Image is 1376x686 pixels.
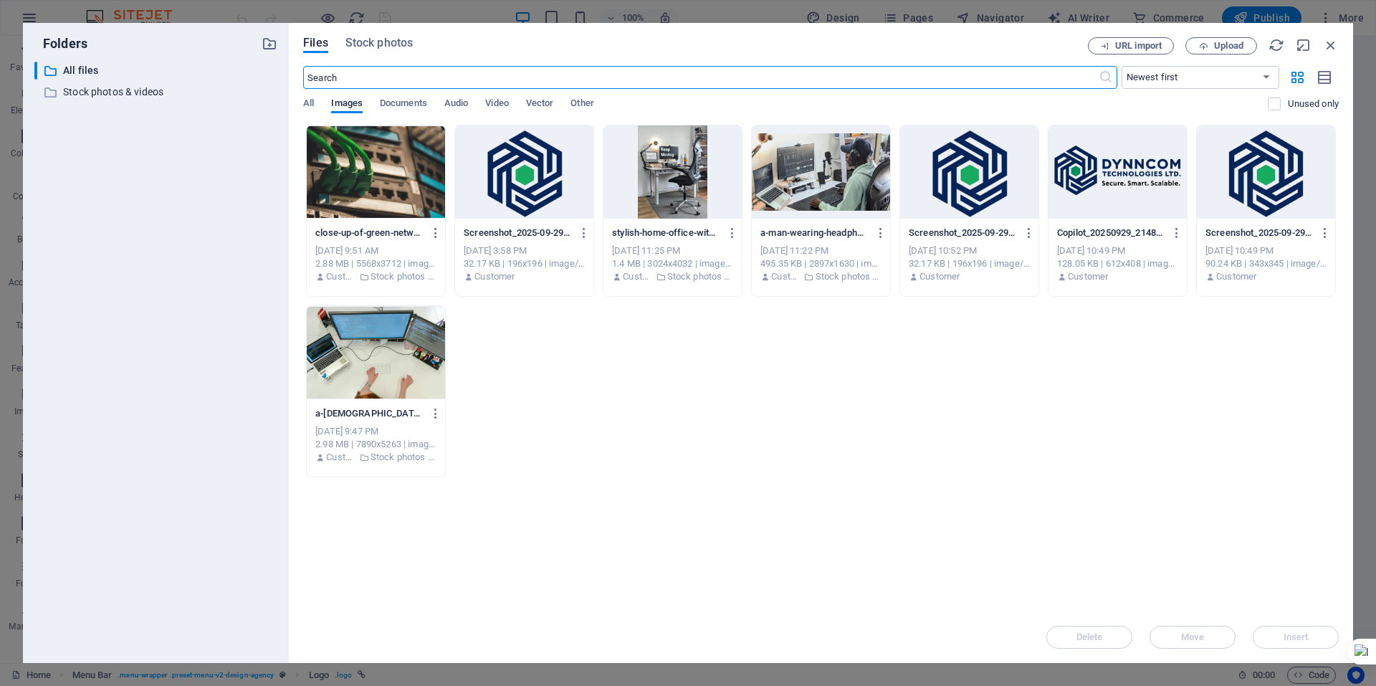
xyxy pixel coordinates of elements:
span: All [303,95,314,115]
div: 32.17 KB | 196x196 | image/png [464,257,585,270]
div: 1.4 MB | 3024x4032 | image/jpeg [612,257,733,270]
p: stylish-home-office-with-ergonomic-chair-desk-laptop-and-motivational-screens-f4AXbWQZ0sjZ-Y9o_hQ... [612,227,720,239]
div: Stock photos & videos [34,83,277,101]
p: Customer [919,270,960,283]
span: Documents [380,95,427,115]
span: Upload [1214,42,1243,50]
div: 2.98 MB | 7890x5263 | image/jpeg [315,438,436,451]
p: Screenshot_2025-09-29_104527-logo_only-removebg-preview-ggHwOUcmuOG86gm3pGlZSw.png [1205,227,1313,239]
i: Reload [1268,37,1284,53]
p: Customer [623,270,651,283]
p: Customer [1216,270,1256,283]
p: a-female-software-engineer-coding-on-dual-monitors-and-a-laptop-in-an-office-setting-Ap-Oh7yUzgzv... [315,407,423,420]
span: Vector [526,95,554,115]
p: Screenshot_2025-09-29_104527-logo_only-removebg-preview-ggHwOUcmuOG86gm3pGlZSw-XgSUT87bAxTUawu5hv... [464,227,571,239]
p: Stock photos & videos [816,270,881,283]
p: close-up-of-green-network-cables-plugged-into-server-ports-showcasing-technology-setup-CKaIhxgs_H... [315,227,423,239]
div: ​ [34,62,37,80]
div: [DATE] 9:47 PM [315,425,436,438]
div: By: Customer | Folder: Stock photos & videos [315,451,436,464]
i: Create new folder [262,36,277,52]
i: Minimize [1296,37,1311,53]
div: 495.35 KB | 2897x1630 | image/jpeg [760,257,881,270]
p: Customer [326,451,355,464]
p: Folders [34,34,87,53]
button: URL import [1088,37,1174,54]
div: [DATE] 10:49 PM [1205,244,1327,257]
div: [DATE] 11:25 PM [612,244,733,257]
p: Stock photos & videos [667,270,733,283]
span: Files [303,34,328,52]
p: Screenshot_2025-09-29_104527-logo_only-removebg-preview-ggHwOUcmuOG86gm3pGlZSw-XgSUT87bAxTUawu5hv... [909,227,1016,239]
p: Stock photos & videos [371,270,436,283]
span: URL import [1115,42,1162,50]
div: By: Customer | Folder: Stock photos & videos [612,270,733,283]
p: a-man-wearing-headphones-working-at-a-desk-with-various-electronic-devices-showcasing-a-modern-ho... [760,227,868,239]
p: All files [63,62,251,79]
p: Copilot_20250929_214806-logo_landscape-removebg-preview-cjLGMCJid_X9hYSRBJshpg.png [1057,227,1165,239]
div: 128.05 KB | 612x408 | image/png [1057,257,1178,270]
div: 32.17 KB | 196x196 | image/png [909,257,1030,270]
p: Customer [1068,270,1108,283]
div: By: Customer | Folder: Stock photos & videos [760,270,881,283]
div: [DATE] 10:49 PM [1057,244,1178,257]
div: [DATE] 11:22 PM [760,244,881,257]
p: Displays only files that are not in use on the website. Files added during this session can still... [1288,97,1339,110]
i: Close [1323,37,1339,53]
span: Video [485,95,508,115]
span: Images [331,95,363,115]
p: Customer [771,270,800,283]
span: Other [570,95,593,115]
div: [DATE] 3:58 PM [464,244,585,257]
p: Customer [474,270,515,283]
input: Search [303,66,1098,89]
p: Stock photos & videos [63,84,251,100]
div: 2.88 MB | 5568x3712 | image/jpeg [315,257,436,270]
div: [DATE] 9:51 AM [315,244,436,257]
button: Upload [1185,37,1257,54]
span: Stock photos [345,34,413,52]
p: Customer [326,270,355,283]
span: Audio [444,95,468,115]
div: By: Customer | Folder: Stock photos & videos [315,270,436,283]
p: Stock photos & videos [371,451,436,464]
div: [DATE] 10:52 PM [909,244,1030,257]
div: 90.24 KB | 343x345 | image/png [1205,257,1327,270]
